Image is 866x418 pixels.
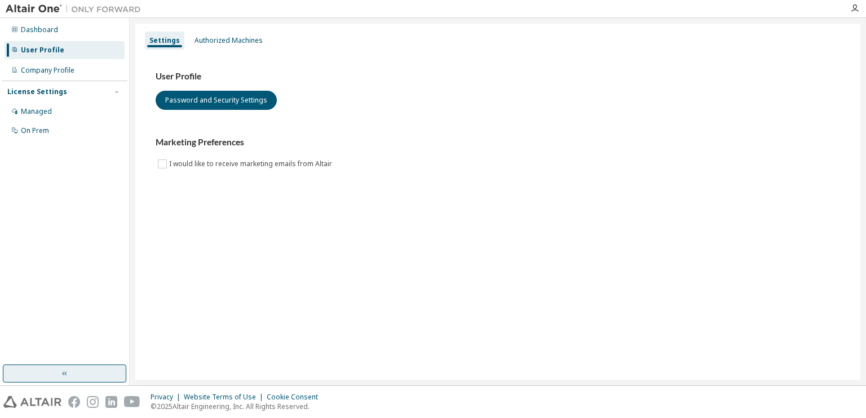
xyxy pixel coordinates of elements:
[21,25,58,34] div: Dashboard
[21,46,64,55] div: User Profile
[87,396,99,408] img: instagram.svg
[124,396,140,408] img: youtube.svg
[184,393,267,402] div: Website Terms of Use
[105,396,117,408] img: linkedin.svg
[151,402,325,411] p: © 2025 Altair Engineering, Inc. All Rights Reserved.
[3,396,61,408] img: altair_logo.svg
[6,3,147,15] img: Altair One
[169,157,334,171] label: I would like to receive marketing emails from Altair
[21,126,49,135] div: On Prem
[151,393,184,402] div: Privacy
[21,66,74,75] div: Company Profile
[195,36,263,45] div: Authorized Machines
[156,137,840,148] h3: Marketing Preferences
[267,393,325,402] div: Cookie Consent
[156,91,277,110] button: Password and Security Settings
[149,36,180,45] div: Settings
[7,87,67,96] div: License Settings
[156,71,840,82] h3: User Profile
[68,396,80,408] img: facebook.svg
[21,107,52,116] div: Managed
